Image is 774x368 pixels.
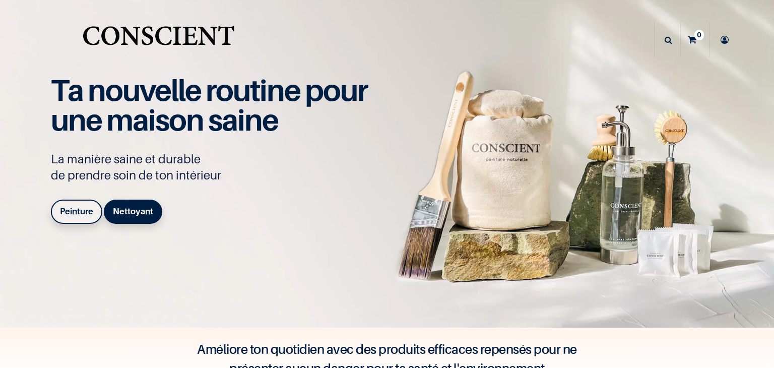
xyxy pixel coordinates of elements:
[51,200,102,224] a: Peinture
[104,200,162,224] a: Nettoyant
[51,72,367,138] span: Ta nouvelle routine pour une maison saine
[81,20,236,60] img: Conscient
[694,30,704,40] sup: 0
[113,206,153,216] b: Nettoyant
[681,22,709,57] a: 0
[51,151,378,183] p: La manière saine et durable de prendre soin de ton intérieur
[60,206,93,216] b: Peinture
[81,20,236,60] a: Logo of Conscient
